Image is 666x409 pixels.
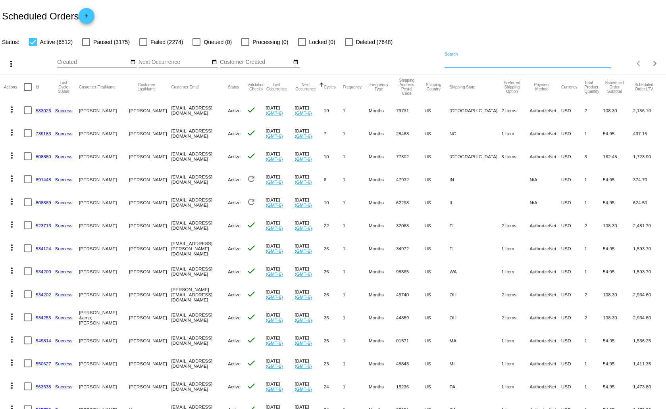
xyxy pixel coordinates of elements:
[79,99,129,122] mat-cell: [PERSON_NAME]
[561,237,585,260] mat-cell: USD
[585,191,603,214] mat-cell: 1
[295,283,323,306] mat-cell: [DATE]
[266,294,283,300] a: (GMT-6)
[266,83,287,91] button: Change sorting for LastOccurrenceUtc
[343,122,369,145] mat-cell: 1
[295,260,323,283] mat-cell: [DATE]
[561,306,585,329] mat-cell: USD
[369,375,396,398] mat-cell: Months
[266,248,283,253] a: (GMT-6)
[129,329,171,352] mat-cell: [PERSON_NAME]
[561,84,577,89] button: Change sorting for CurrencyIso
[55,154,73,159] a: Success
[369,306,396,329] mat-cell: Months
[129,99,171,122] mat-cell: [PERSON_NAME]
[266,317,283,323] a: (GMT-6)
[561,168,585,191] mat-cell: USD
[266,271,283,277] a: (GMT-6)
[529,122,561,145] mat-cell: AuthorizeNet
[396,78,418,96] button: Change sorting for ShippingPostcode
[55,246,73,251] a: Success
[295,122,323,145] mat-cell: [DATE]
[266,260,295,283] mat-cell: [DATE]
[369,122,396,145] mat-cell: Months
[79,168,129,191] mat-cell: [PERSON_NAME]
[55,200,73,205] a: Success
[561,99,585,122] mat-cell: USD
[501,237,529,260] mat-cell: 1 Item
[603,99,633,122] mat-cell: 108.30
[36,292,51,297] a: 534202
[324,99,343,122] mat-cell: 19
[7,105,17,114] mat-icon: more_vert
[561,191,585,214] mat-cell: USD
[603,81,626,94] button: Change sorting for Subtotal
[585,283,603,306] mat-cell: 2
[295,133,312,138] a: (GMT-6)
[585,168,603,191] mat-cell: 1
[129,375,171,398] mat-cell: [PERSON_NAME]
[633,191,662,214] mat-cell: 624.50
[450,99,502,122] mat-cell: [GEOGRAPHIC_DATA]
[343,260,369,283] mat-cell: 1
[79,306,129,329] mat-cell: [PERSON_NAME] &amp; [PERSON_NAME]
[295,248,312,253] a: (GMT-6)
[7,358,17,367] mat-icon: more_vert
[6,59,16,69] mat-icon: more_vert
[79,191,129,214] mat-cell: [PERSON_NAME]
[266,99,295,122] mat-cell: [DATE]
[171,260,228,283] mat-cell: [EMAIL_ADDRESS][DOMAIN_NAME]
[529,214,561,237] mat-cell: AuthorizeNet
[425,306,450,329] mat-cell: US
[324,84,336,89] button: Change sorting for Cycles
[369,99,396,122] mat-cell: Months
[445,59,610,65] input: Search
[55,338,73,343] a: Success
[266,202,283,207] a: (GMT-6)
[425,260,450,283] mat-cell: US
[129,214,171,237] mat-cell: [PERSON_NAME]
[501,214,529,237] mat-cell: 2 Items
[425,145,450,168] mat-cell: US
[57,59,129,65] input: Created
[529,237,561,260] mat-cell: AuthorizeNet
[7,151,17,160] mat-icon: more_vert
[7,197,17,206] mat-icon: more_vert
[561,214,585,237] mat-cell: USD
[633,214,662,237] mat-cell: 2,481.70
[129,145,171,168] mat-cell: [PERSON_NAME]
[529,99,561,122] mat-cell: AuthorizeNet
[343,84,362,89] button: Change sorting for Frequency
[82,13,91,23] mat-icon: add
[343,145,369,168] mat-cell: 1
[450,306,502,329] mat-cell: OH
[171,84,199,89] button: Change sorting for CustomerEmail
[450,84,475,89] button: Change sorting for ShippingState
[171,145,228,168] mat-cell: [EMAIL_ADDRESS][DOMAIN_NAME]
[295,306,323,329] mat-cell: [DATE]
[171,306,228,329] mat-cell: [EMAIL_ADDRESS][DOMAIN_NAME]
[501,145,529,168] mat-cell: 3 Items
[529,329,561,352] mat-cell: AuthorizeNet
[585,214,603,237] mat-cell: 2
[171,375,228,398] mat-cell: [EMAIL_ADDRESS][DOMAIN_NAME]
[36,338,51,343] a: 549814
[266,340,283,346] a: (GMT-6)
[369,237,396,260] mat-cell: Months
[603,283,633,306] mat-cell: 108.30
[324,329,343,352] mat-cell: 25
[79,260,129,283] mat-cell: [PERSON_NAME]
[36,200,51,205] a: 808889
[55,361,73,366] a: Success
[266,375,295,398] mat-cell: [DATE]
[324,237,343,260] mat-cell: 26
[561,122,585,145] mat-cell: USD
[129,283,171,306] mat-cell: [PERSON_NAME]
[295,340,312,346] a: (GMT-6)
[603,237,633,260] mat-cell: 54.95
[425,352,450,375] mat-cell: US
[295,352,323,375] mat-cell: [DATE]
[585,260,603,283] mat-cell: 1
[585,99,603,122] mat-cell: 2
[139,59,210,65] input: Next Occurrence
